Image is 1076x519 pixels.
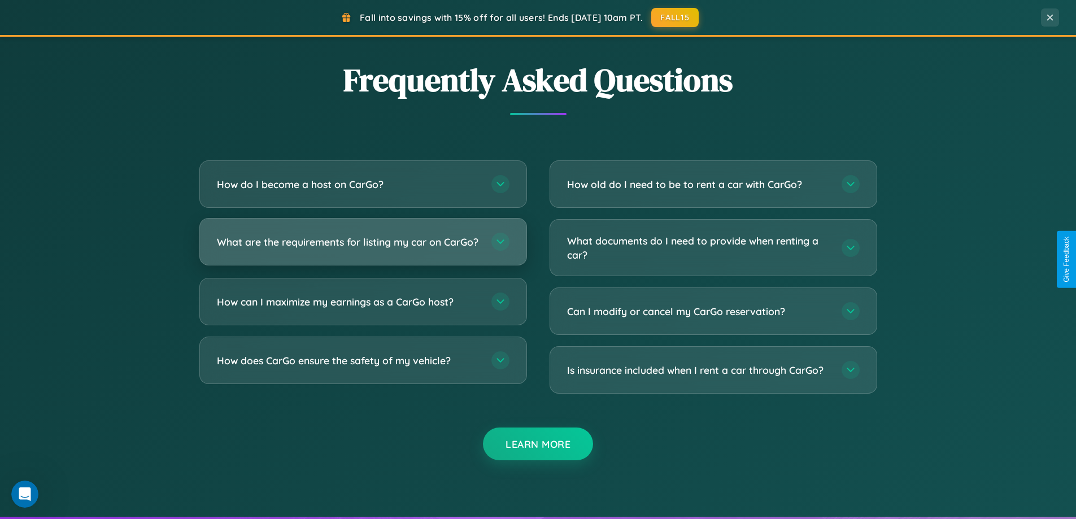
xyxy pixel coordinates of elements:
h3: How does CarGo ensure the safety of my vehicle? [217,354,480,368]
iframe: Intercom live chat [11,481,38,508]
button: FALL15 [651,8,699,27]
h3: How can I maximize my earnings as a CarGo host? [217,295,480,309]
div: Give Feedback [1062,237,1070,282]
h3: What are the requirements for listing my car on CarGo? [217,235,480,249]
h3: How do I become a host on CarGo? [217,177,480,191]
h3: Is insurance included when I rent a car through CarGo? [567,363,830,377]
h2: Frequently Asked Questions [199,58,877,102]
h3: Can I modify or cancel my CarGo reservation? [567,304,830,319]
h3: What documents do I need to provide when renting a car? [567,234,830,261]
span: Fall into savings with 15% off for all users! Ends [DATE] 10am PT. [360,12,643,23]
h3: How old do I need to be to rent a car with CarGo? [567,177,830,191]
button: Learn More [483,428,593,460]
